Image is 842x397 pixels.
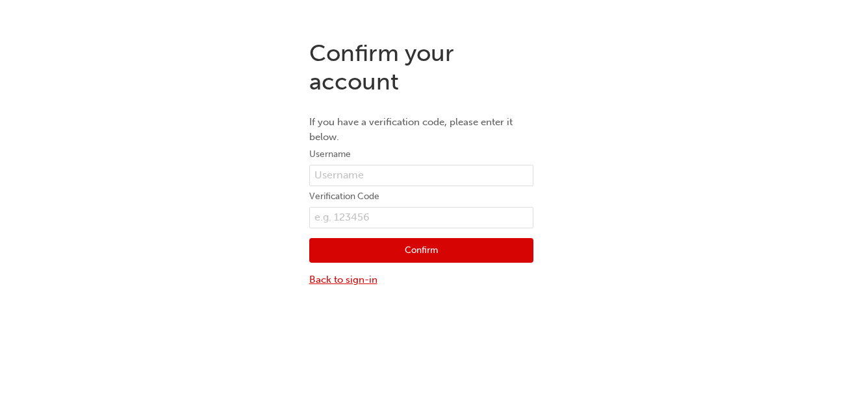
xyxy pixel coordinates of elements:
[309,189,533,204] label: Verification Code
[309,238,533,263] button: Confirm
[309,272,533,287] a: Back to sign-in
[309,165,533,187] input: Username
[309,115,533,144] p: If you have a verification code, please enter it below.
[309,39,533,95] h1: Confirm your account
[309,207,533,229] input: e.g. 123456
[309,147,533,162] label: Username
